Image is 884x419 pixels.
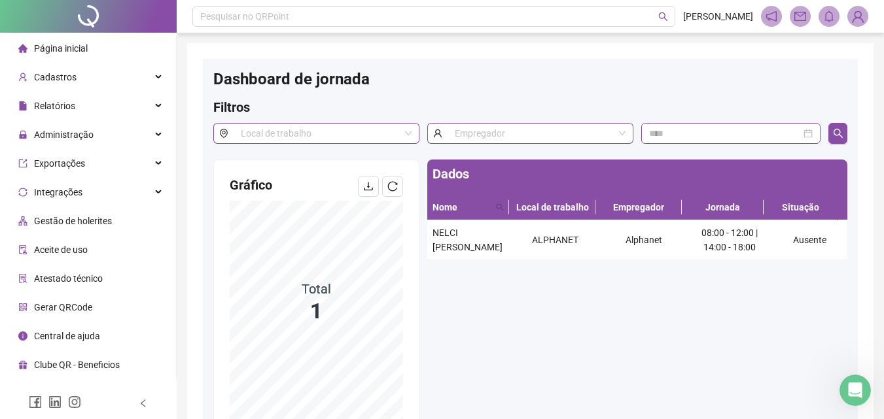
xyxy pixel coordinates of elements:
[230,177,272,193] span: Gráfico
[18,216,27,226] span: apartment
[496,203,504,211] span: search
[823,10,835,22] span: bell
[433,200,491,214] span: Nome
[34,302,92,312] span: Gerar QRCode
[18,130,27,139] span: lock
[34,187,82,197] span: Integrações
[34,72,77,82] span: Cadastros
[427,123,448,144] span: user
[682,195,764,220] th: Jornada
[18,245,27,254] span: audit
[840,375,871,406] iframe: Intercom live chat
[34,216,112,226] span: Gestão de holerites
[363,181,374,192] span: download
[18,188,27,197] span: sync
[771,220,847,260] td: Ausente
[34,273,103,284] span: Atestado técnico
[387,181,398,192] span: reload
[688,220,771,260] td: 08:00 - 12:00 | 14:00 - 18:00
[766,10,777,22] span: notification
[34,158,85,169] span: Exportações
[34,360,120,370] span: Clube QR - Beneficios
[18,44,27,53] span: home
[511,220,599,260] td: ALPHANET
[139,399,148,408] span: left
[48,395,62,409] span: linkedin
[213,70,370,88] span: Dashboard de jornada
[213,123,234,144] span: environment
[764,195,838,220] th: Situação
[18,331,27,341] span: info-circle
[18,159,27,168] span: export
[658,12,668,22] span: search
[433,166,469,182] span: Dados
[595,195,682,220] th: Empregador
[794,10,806,22] span: mail
[18,73,27,82] span: user-add
[34,101,75,111] span: Relatórios
[848,7,868,26] img: 88550
[34,331,100,341] span: Central de ajuda
[68,395,81,409] span: instagram
[433,227,503,252] span: NELCI [PERSON_NAME]
[18,274,27,283] span: solution
[34,129,94,140] span: Administração
[493,197,506,217] span: search
[509,195,595,220] th: Local de trabalho
[29,395,42,409] span: facebook
[18,360,27,369] span: gift
[683,9,753,24] span: [PERSON_NAME]
[18,101,27,110] span: file
[213,99,250,115] span: Filtros
[18,303,27,312] span: qrcode
[599,220,688,260] td: Alphanet
[34,43,88,54] span: Página inicial
[833,128,843,139] span: search
[34,244,88,255] span: Aceite de uso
